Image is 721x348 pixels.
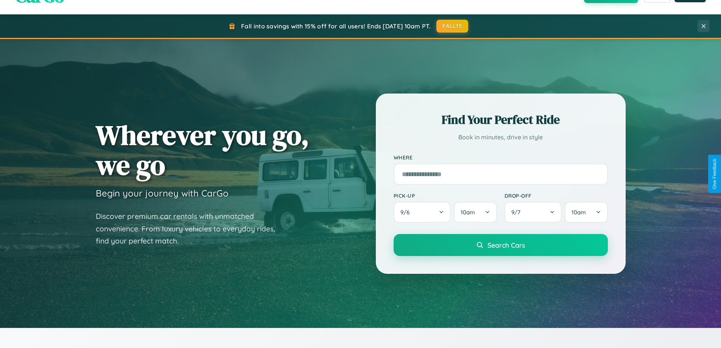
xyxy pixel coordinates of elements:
button: 10am [454,202,497,223]
p: Discover premium car rentals with unmatched convenience. From luxury vehicles to everyday rides, ... [96,210,285,247]
span: 10am [572,209,586,216]
span: Fall into savings with 15% off for all users! Ends [DATE] 10am PT. [241,22,431,30]
button: 9/7 [505,202,562,223]
button: 9/6 [394,202,451,223]
span: 9 / 7 [511,209,524,216]
div: Give Feedback [712,159,717,189]
label: Where [394,154,608,161]
span: 9 / 6 [400,209,413,216]
p: Book in minutes, drive in style [394,132,608,143]
label: Drop-off [505,192,608,199]
button: 10am [565,202,607,223]
h1: Wherever you go, we go [96,120,309,180]
h2: Find Your Perfect Ride [394,111,608,128]
span: 10am [461,209,475,216]
button: FALL15 [436,20,468,33]
label: Pick-up [394,192,497,199]
button: Search Cars [394,234,608,256]
span: Search Cars [487,241,525,249]
h3: Begin your journey with CarGo [96,187,229,199]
